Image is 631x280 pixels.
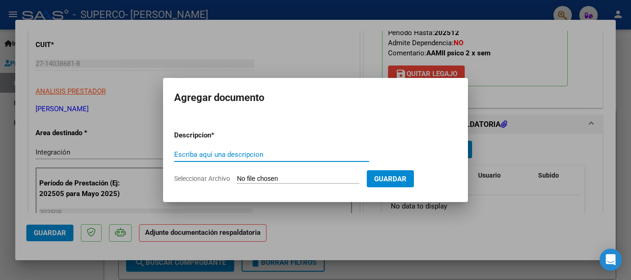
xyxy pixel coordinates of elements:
button: Guardar [367,170,414,187]
span: Guardar [374,175,407,183]
div: Open Intercom Messenger [600,249,622,271]
span: Seleccionar Archivo [174,175,230,182]
p: Descripcion [174,130,259,141]
h2: Agregar documento [174,89,457,107]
